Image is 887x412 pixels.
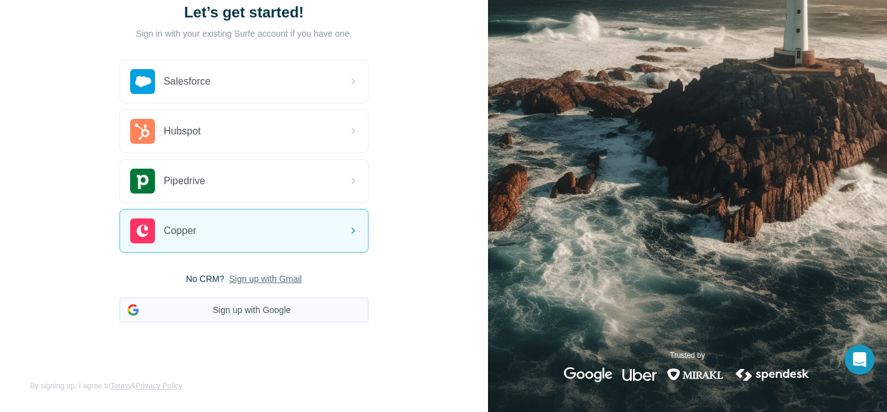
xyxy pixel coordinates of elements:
span: No CRM? [186,273,224,285]
button: Sign up with Google [120,297,368,322]
img: hubspot's logo [130,119,155,144]
p: Trusted by [670,350,705,361]
img: spendesk's logo [734,367,811,382]
a: Terms [110,382,131,390]
img: uber's logo [622,367,657,382]
a: Privacy Policy [136,382,182,390]
img: tab_keywords_by_traffic_grey.svg [124,72,134,82]
p: Sign in with your existing Surfe account if you have one. [136,27,352,40]
img: copper's logo [130,218,155,243]
img: pipedrive's logo [130,169,155,194]
span: Salesforce [164,74,211,89]
h1: Let’s get started! [120,2,368,22]
img: tab_domain_overview_orange.svg [34,72,44,82]
div: Open Intercom Messenger [845,345,875,375]
div: Keywords by Traffic [138,73,210,82]
img: salesforce's logo [130,69,155,94]
img: logo_orange.svg [20,20,30,30]
span: Hubspot [164,124,201,139]
button: Sign up with Gmail [229,273,302,285]
img: google's logo [564,367,612,382]
span: Copper [164,223,196,238]
span: Pipedrive [164,174,205,189]
div: v 4.0.25 [35,20,61,30]
div: Domain Overview [47,73,111,82]
img: mirakl's logo [667,367,724,382]
span: By signing up, I agree to & [30,380,182,391]
div: Domain: [DOMAIN_NAME] [32,32,137,42]
img: website_grey.svg [20,32,30,42]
